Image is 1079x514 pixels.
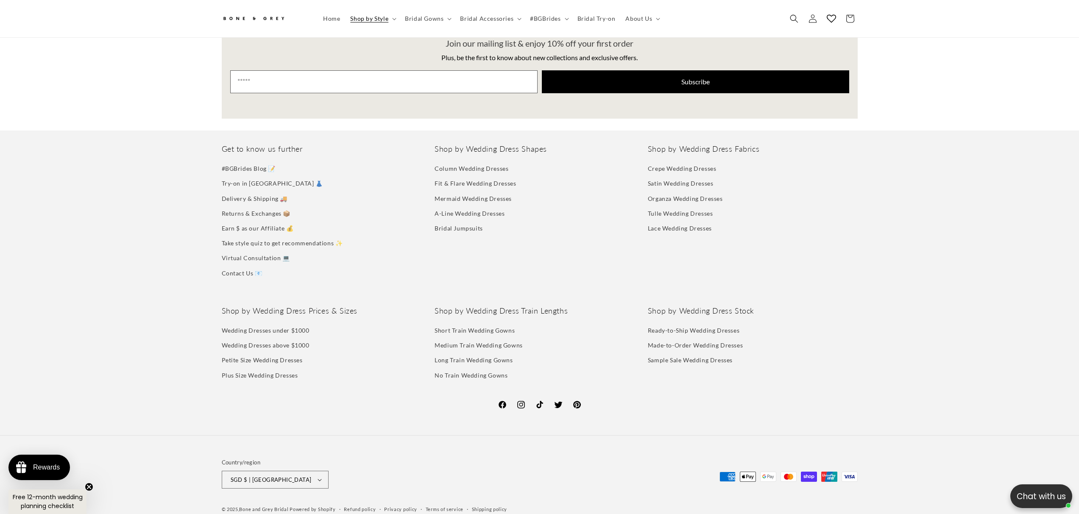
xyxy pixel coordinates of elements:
a: Wedding Dresses above $1000 [222,338,309,353]
a: Earn $ as our Affiliate 💰 [222,221,294,236]
h2: Shop by Wedding Dress Fabrics [648,144,858,154]
a: Organza Wedding Dresses [648,191,723,206]
a: Column Wedding Dresses [435,163,508,176]
a: Privacy policy [384,506,417,514]
a: Virtual Consultation 💻 [222,250,290,265]
summary: Search [785,9,803,28]
a: Shipping policy [472,506,507,514]
a: Delivery & Shipping 🚚 [222,191,288,206]
span: Bridal Gowns [405,15,443,22]
summary: #BGBrides [525,10,572,28]
span: Bridal Accessories [460,15,513,22]
h2: Shop by Wedding Dress Train Lengths [435,306,644,316]
small: © 2025, [222,506,289,512]
a: Wedding Dresses under $1000 [222,325,309,338]
h2: Shop by Wedding Dress Prices & Sizes [222,306,432,316]
a: Long Train Wedding Gowns [435,353,513,367]
span: SGD $ | [GEOGRAPHIC_DATA] [231,476,312,484]
a: Take style quiz to get recommendations ✨ [222,236,343,250]
a: Try-on in [GEOGRAPHIC_DATA] 👗 [222,176,323,191]
a: Lace Wedding Dresses [648,221,712,236]
a: No Train Wedding Gowns [435,368,507,383]
p: Chat with us [1010,490,1072,503]
input: Email [230,70,538,93]
a: Plus Size Wedding Dresses [222,368,298,383]
button: Close teaser [85,483,93,491]
a: Made-to-Order Wedding Dresses [648,338,743,353]
span: Free 12-month wedding planning checklist [13,493,83,510]
summary: Shop by Style [345,10,400,28]
a: #BGBrides Blog 📝 [222,163,276,176]
span: #BGBrides [530,15,560,22]
span: Home [323,15,340,22]
span: About Us [625,15,652,22]
h2: Shop by Wedding Dress Shapes [435,144,644,154]
a: Refund policy [344,506,376,514]
summary: About Us [620,10,664,28]
h2: Get to know us further [222,144,432,154]
a: Home [318,10,345,28]
a: Sample Sale Wedding Dresses [648,353,733,367]
a: Petite Size Wedding Dresses [222,353,303,367]
span: Bridal Try-on [577,15,616,22]
a: Short Train Wedding Gowns [435,325,515,338]
a: Returns & Exchanges 📦 [222,206,291,221]
button: SGD $ | [GEOGRAPHIC_DATA] [222,471,329,489]
a: Mermaid Wedding Dresses [435,191,512,206]
button: Open chatbox [1010,484,1072,508]
span: Join our mailing list & enjoy 10% off your first order [446,38,633,48]
a: Fit & Flare Wedding Dresses [435,176,516,191]
a: Terms of service [426,506,463,514]
img: Bone and Grey Bridal [222,12,285,26]
h2: Country/region [222,458,329,467]
h2: Shop by Wedding Dress Stock [648,306,858,316]
summary: Bridal Gowns [400,10,455,28]
summary: Bridal Accessories [455,10,525,28]
a: Bone and Grey Bridal [239,506,288,512]
a: Contact Us 📧 [222,266,262,281]
a: A-Line Wedding Dresses [435,206,505,221]
a: Bridal Try-on [572,10,621,28]
div: Free 12-month wedding planning checklistClose teaser [8,489,86,514]
button: Subscribe [542,70,849,93]
a: Powered by Shopify [290,506,336,512]
a: Tulle Wedding Dresses [648,206,713,221]
span: Shop by Style [350,15,388,22]
div: Rewards [33,464,60,471]
span: Plus, be the first to know about new collections and exclusive offers. [441,53,638,61]
a: Bridal Jumpsuits [435,221,483,236]
a: Bone and Grey Bridal [218,8,309,29]
a: Ready-to-Ship Wedding Dresses [648,325,739,338]
a: Satin Wedding Dresses [648,176,714,191]
a: Crepe Wedding Dresses [648,163,717,176]
a: Medium Train Wedding Gowns [435,338,523,353]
